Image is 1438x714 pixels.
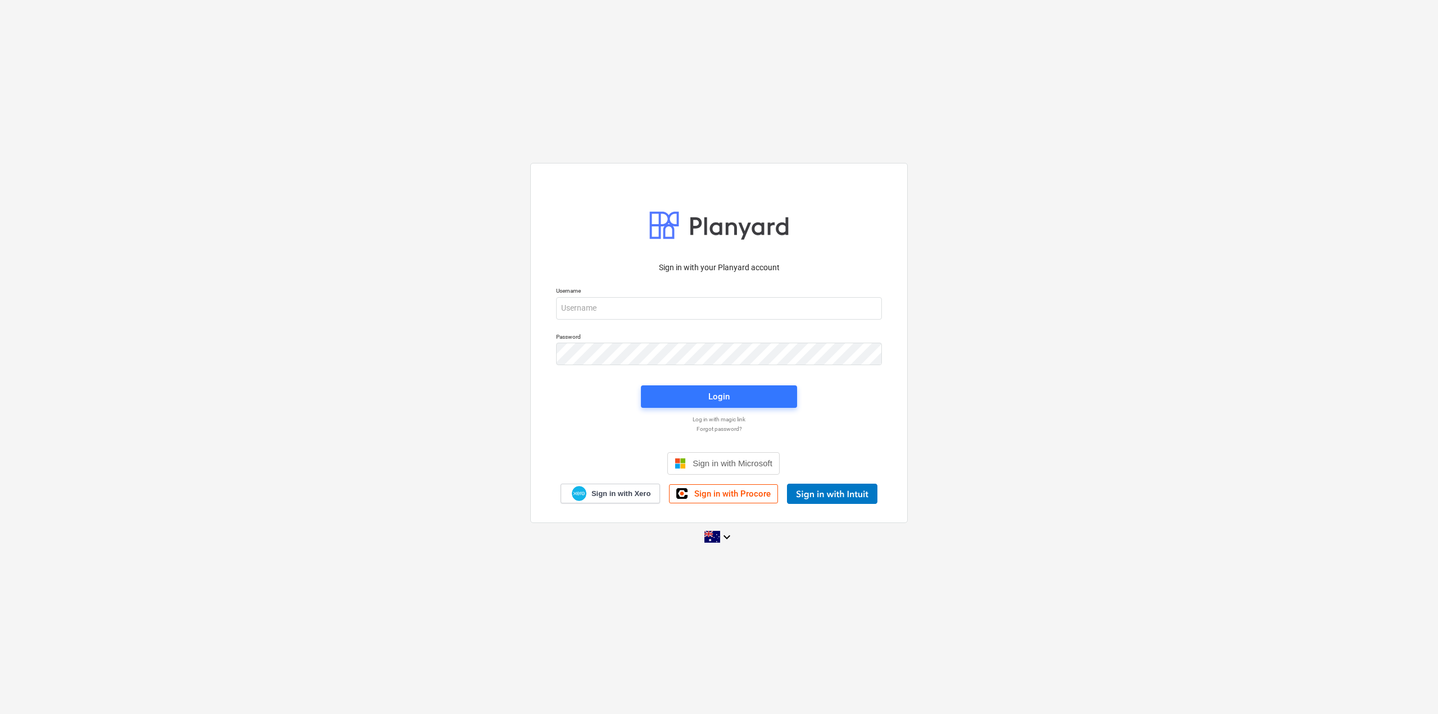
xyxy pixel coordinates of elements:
a: Sign in with Xero [561,484,661,503]
i: keyboard_arrow_down [720,530,734,544]
img: Microsoft logo [675,458,686,469]
input: Username [556,297,882,320]
span: Sign in with Microsoft [693,458,772,468]
p: Password [556,333,882,343]
p: Username [556,287,882,297]
span: Sign in with Procore [694,489,771,499]
img: Xero logo [572,486,586,501]
p: Sign in with your Planyard account [556,262,882,274]
a: Sign in with Procore [669,484,778,503]
button: Login [641,385,797,408]
div: Login [708,389,730,404]
a: Forgot password? [550,425,888,433]
a: Log in with magic link [550,416,888,423]
span: Sign in with Xero [591,489,650,499]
